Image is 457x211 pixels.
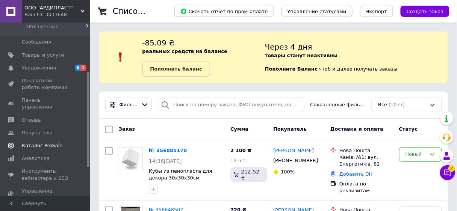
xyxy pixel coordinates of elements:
[399,126,418,132] span: Статус
[22,52,64,59] span: Товары и услуги
[310,101,366,109] span: Сохраненные фильтры:
[22,39,51,45] span: Сообщения
[230,167,267,182] div: 212.52 ₴
[401,6,449,17] button: Создать заказ
[22,168,70,181] span: Инструменты вебмастера и SEO
[330,126,383,132] span: Доставка и оплата
[22,188,70,201] span: Управление сайтом
[119,147,143,171] a: Фото товару
[180,8,268,15] span: Скачать отчет по пром-оплате
[85,23,88,30] span: 0
[389,102,405,107] span: (1077)
[22,155,50,162] span: Аналитика
[393,8,449,14] a: Создать заказ
[378,101,387,109] span: Все
[281,6,353,17] button: Управление статусами
[339,147,393,154] div: Нова Пошта
[149,168,212,181] a: Кубы из пенопласта для декора 30х30х30см
[80,65,86,71] span: 1
[339,181,393,194] div: Оплата по реквизитам
[149,158,182,164] span: 14:36[DATE]
[24,11,90,18] div: Ваш ID: 3033648
[265,66,318,72] b: Пополните Баланс
[119,126,135,132] span: Заказ
[281,169,295,175] span: 100%
[288,9,347,14] span: Управление статусами
[113,7,177,16] h1: Список заказов
[22,97,70,110] span: Панель управления
[360,6,393,17] button: Экспорт
[142,38,175,47] span: -85.09 ₴
[406,151,427,158] div: Новый
[24,5,81,11] span: ООО "АРДИПЛАСТ"
[22,65,56,71] span: Уведомления
[339,171,372,177] a: Добавить ЭН
[22,77,70,91] span: Показатели работы компании
[142,62,210,77] a: Пополнить баланс
[115,51,126,63] img: :exclamation:
[75,65,81,71] span: 6
[407,9,443,14] span: Создать заказ
[273,147,314,154] a: [PERSON_NAME]
[273,126,307,132] span: Покупатель
[230,158,247,163] span: 12 шт.
[339,154,393,167] div: Канів, №1: вул. Енергетиків, 82
[150,66,202,72] b: Пополнить баланс
[366,9,387,14] span: Экспорт
[448,165,455,172] span: 2
[174,6,274,17] button: Скачать отчет по пром-оплате
[272,156,318,166] div: [PHONE_NUMBER]
[22,130,53,136] span: Покупатели
[265,53,338,58] b: товары станут неактивны
[265,38,448,77] div: , чтоб и далее получать заказы
[158,98,304,112] input: Поиск по номеру заказа, ФИО покупателя, номеру телефона, Email, номеру накладной
[142,48,228,54] b: реальных средств на балансе
[149,148,187,153] a: № 356885170
[22,142,62,149] span: Каталог ProSale
[230,126,248,132] span: Сумма
[230,148,251,153] span: 2 100 ₴
[440,165,455,180] button: Чат с покупателем2
[22,117,42,124] span: Отзывы
[120,148,142,171] img: Фото товару
[120,101,138,109] span: Фильтры
[265,42,312,51] span: Через 4 дня
[26,23,59,30] span: Оплаченные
